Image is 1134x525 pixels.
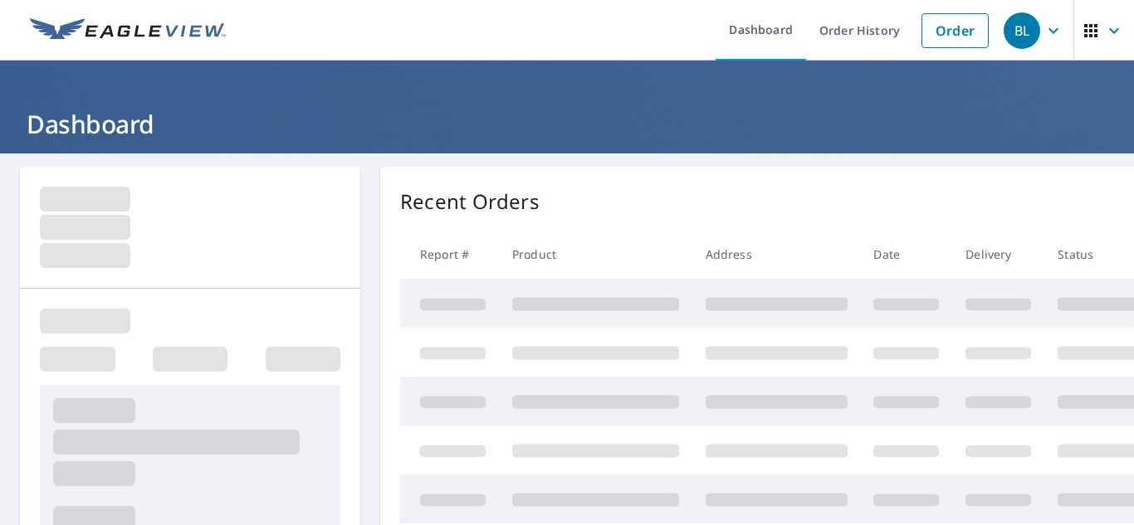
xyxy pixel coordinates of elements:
th: Product [499,230,692,279]
th: Date [860,230,952,279]
h1: Dashboard [20,107,1114,141]
th: Address [692,230,861,279]
p: Recent Orders [400,187,540,216]
div: BL [1004,12,1040,49]
th: Delivery [952,230,1044,279]
img: EV Logo [30,18,226,43]
a: Order [921,13,989,48]
th: Report # [400,230,499,279]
